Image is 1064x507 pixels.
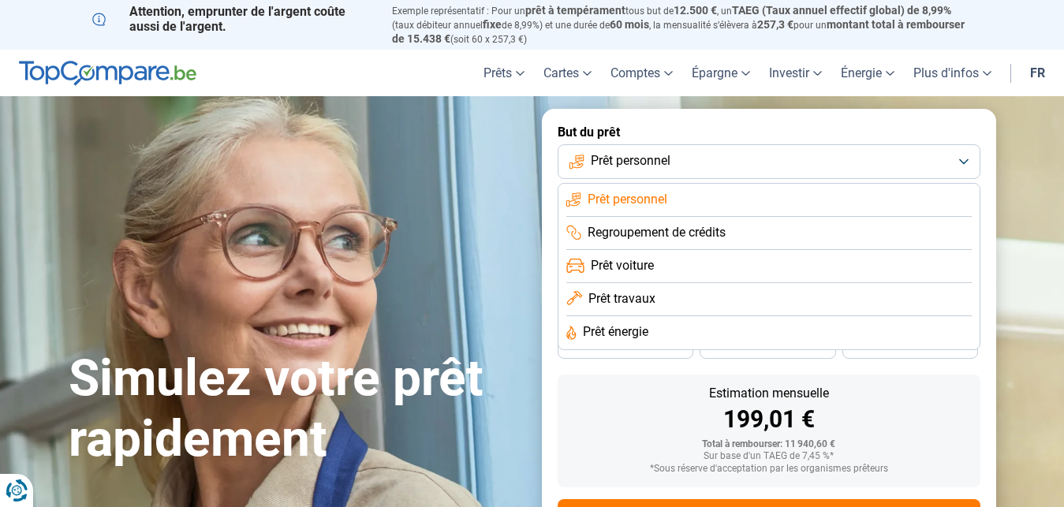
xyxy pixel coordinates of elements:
[588,224,726,241] span: Regroupement de crédits
[570,439,968,450] div: Total à rembourser: 11 940,60 €
[19,61,196,86] img: TopCompare
[588,191,667,208] span: Prêt personnel
[1021,50,1055,96] a: fr
[92,4,373,34] p: Attention, emprunter de l'argent coûte aussi de l'argent.
[588,290,655,308] span: Prêt travaux
[674,4,717,17] span: 12.500 €
[904,50,1001,96] a: Plus d'infos
[558,144,980,179] button: Prêt personnel
[831,50,904,96] a: Énergie
[750,342,785,352] span: 30 mois
[474,50,534,96] a: Prêts
[608,342,643,352] span: 36 mois
[601,50,682,96] a: Comptes
[591,257,654,274] span: Prêt voiture
[757,18,793,31] span: 257,3 €
[732,4,951,17] span: TAEG (Taux annuel effectif global) de 8,99%
[69,349,523,470] h1: Simulez votre prêt rapidement
[591,152,670,170] span: Prêt personnel
[682,50,760,96] a: Épargne
[534,50,601,96] a: Cartes
[893,342,928,352] span: 24 mois
[392,4,973,46] p: Exemple représentatif : Pour un tous but de , un (taux débiteur annuel de 8,99%) et une durée de ...
[570,408,968,431] div: 199,01 €
[583,323,648,341] span: Prêt énergie
[570,451,968,462] div: Sur base d'un TAEG de 7,45 %*
[570,387,968,400] div: Estimation mensuelle
[610,18,649,31] span: 60 mois
[483,18,502,31] span: fixe
[570,464,968,475] div: *Sous réserve d'acceptation par les organismes prêteurs
[760,50,831,96] a: Investir
[525,4,625,17] span: prêt à tempérament
[558,125,980,140] label: But du prêt
[392,18,965,45] span: montant total à rembourser de 15.438 €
